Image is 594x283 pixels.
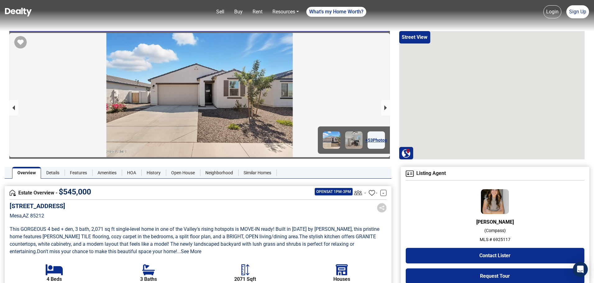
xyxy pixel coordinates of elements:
img: Agent [481,189,509,214]
a: Open House [166,167,200,179]
img: Search Homes at Dealty [401,148,411,158]
img: Agent [406,171,414,177]
img: Favourites [369,190,375,196]
span: The stylish kitchen offers GRANITE countertops, white cabinetry, and a modern layout that feels l... [10,234,377,254]
a: Buy [232,6,245,18]
a: Neighborhood [200,167,238,179]
a: Sell [214,6,227,18]
a: +53Photos [368,131,385,149]
h4: Listing Agent [406,171,584,177]
img: Image [323,131,340,149]
div: Open Intercom Messenger [573,262,588,277]
a: ...See More [177,249,201,254]
img: Listing View [353,187,363,198]
img: Overview [10,190,16,196]
a: Rent [250,6,265,18]
b: Houses [333,276,350,282]
button: previous slide / item [9,100,18,115]
span: - [364,189,366,197]
a: Login [543,5,561,18]
a: Details [41,167,65,179]
a: Sign Up [566,5,589,18]
a: Amenities [92,167,122,179]
a: Similar Homes [238,167,276,179]
a: Resources [270,6,301,18]
h5: [STREET_ADDRESS] [10,202,65,210]
a: What's my Home Worth? [306,7,366,17]
button: Contact Lister [406,248,584,263]
img: Image [345,131,363,149]
b: 2071 Sqft [234,276,256,282]
a: - [380,190,386,196]
button: Street View [399,31,430,43]
span: $ 545,000 [59,187,91,196]
button: next slide / item [381,100,390,115]
span: OPEN SAT 1PM-3PM [315,188,353,195]
a: Overview [12,167,41,179]
a: HOA [122,167,141,179]
a: Features [65,167,92,179]
span: - [376,189,377,197]
b: 3 Baths [140,276,157,282]
span: This GORGEOUS 4 bed + den, 3 bath, 2,071 sq ft single-level home in one of the Valley's rising ho... [10,226,381,240]
span: Don't miss your chance to make this beautiful space your home! [37,249,177,254]
h6: [PERSON_NAME] [406,219,584,225]
h4: Estate Overview - [10,189,313,196]
b: 4 Beds [47,276,62,282]
a: History [141,167,166,179]
p: ( Compass ) [406,227,584,234]
p: MLS # 6925117 [406,236,584,243]
p: Mesa , AZ 85212 [10,212,65,220]
img: Dealty - Buy, Sell & Rent Homes [5,8,32,16]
